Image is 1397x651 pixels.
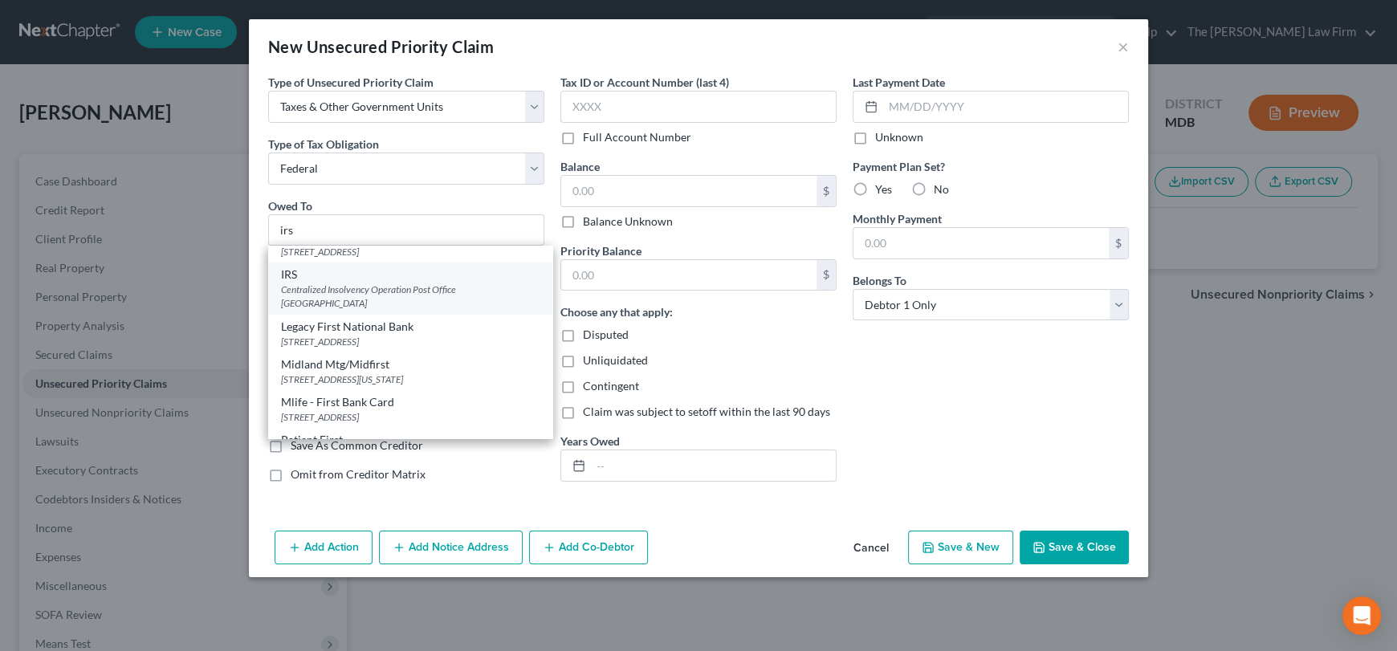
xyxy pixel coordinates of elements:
[853,74,945,91] label: Last Payment Date
[583,214,673,230] label: Balance Unknown
[268,214,544,246] input: Search creditor by name...
[817,260,836,291] div: $
[883,92,1128,122] input: MM/DD/YYYY
[281,410,540,424] div: [STREET_ADDRESS]
[560,74,729,91] label: Tax ID or Account Number (last 4)
[583,353,648,367] span: Unliquidated
[281,372,540,386] div: [STREET_ADDRESS][US_STATE]
[875,129,923,145] label: Unknown
[281,356,540,372] div: Midland Mtg/Midfirst
[268,199,312,213] span: Owed To
[591,450,836,481] input: --
[1118,37,1129,56] button: ×
[583,379,639,393] span: Contingent
[561,176,817,206] input: 0.00
[853,274,906,287] span: Belongs To
[281,335,540,348] div: [STREET_ADDRESS]
[529,531,648,564] button: Add Co-Debtor
[583,328,629,341] span: Disputed
[560,303,673,320] label: Choose any that apply:
[281,283,540,310] div: Centralized Insolvency Operation Post Office [GEOGRAPHIC_DATA]
[853,210,942,227] label: Monthly Payment
[817,176,836,206] div: $
[275,531,373,564] button: Add Action
[583,129,691,145] label: Full Account Number
[281,394,540,410] div: Mlife - First Bank Card
[268,35,494,58] div: New Unsecured Priority Claim
[841,532,902,564] button: Cancel
[1109,228,1128,258] div: $
[583,405,830,418] span: Claim was subject to setoff within the last 90 days
[281,245,540,258] div: [STREET_ADDRESS]
[291,437,423,454] label: Save As Common Creditor
[560,242,641,259] label: Priority Balance
[379,531,523,564] button: Add Notice Address
[908,531,1013,564] button: Save & New
[281,319,540,335] div: Legacy First National Bank
[281,432,540,448] div: Patient First
[560,91,837,123] input: XXXX
[561,260,817,291] input: 0.00
[1020,531,1129,564] button: Save & Close
[268,75,434,89] span: Type of Unsecured Priority Claim
[291,467,426,481] span: Omit from Creditor Matrix
[875,182,892,196] span: Yes
[934,182,949,196] span: No
[268,137,379,151] span: Type of Tax Obligation
[853,158,1129,175] label: Payment Plan Set?
[560,433,620,450] label: Years Owed
[1342,596,1381,635] div: Open Intercom Messenger
[281,267,540,283] div: IRS
[853,228,1109,258] input: 0.00
[560,158,600,175] label: Balance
